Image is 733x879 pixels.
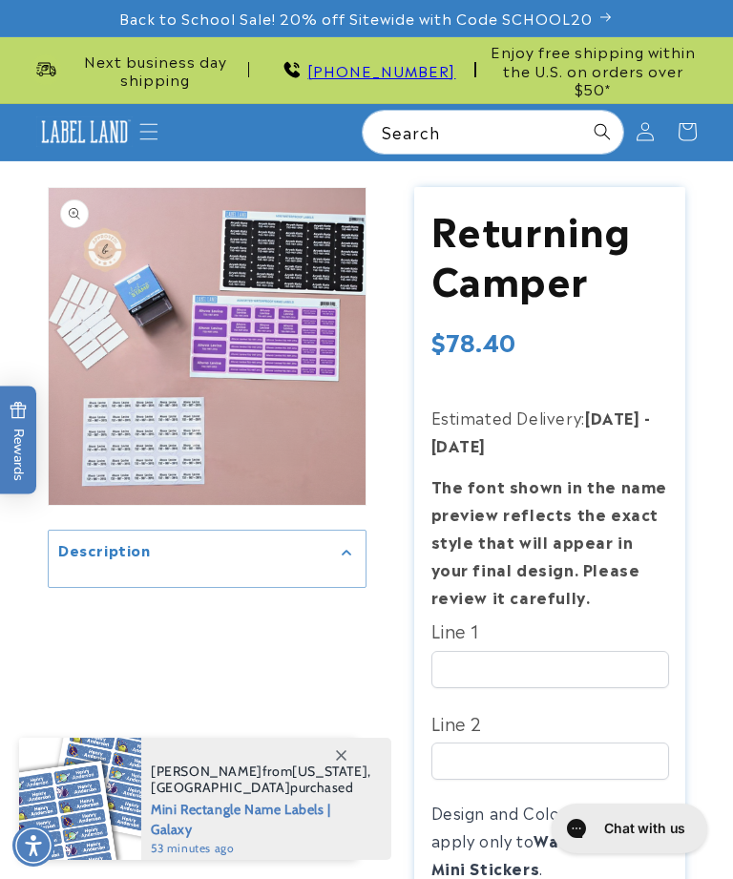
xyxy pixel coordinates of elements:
[10,401,28,480] span: Rewards
[431,404,669,459] p: Estimated Delivery:
[12,825,54,867] div: Accessibility Menu
[431,615,669,645] label: Line 1
[15,726,241,784] iframe: Sign Up via Text for Offers
[307,59,455,81] a: call 732-987-3915
[151,796,371,840] span: Mini Rectangle Name Labels | Galaxy
[431,801,635,879] span: Design and Color options apply only to .
[151,764,371,796] span: from , purchased
[61,52,249,89] span: Next business day shipping
[581,111,623,153] button: Search
[585,406,640,429] strong: [DATE]
[151,779,290,796] span: [GEOGRAPHIC_DATA]
[542,797,714,860] iframe: Gorgias live chat messenger
[484,37,702,103] div: Announcement
[58,540,151,559] h2: Description
[431,707,669,738] label: Line 2
[48,187,366,589] media-gallery: Gallery Viewer
[644,406,651,429] strong: -
[29,110,139,155] a: Label Land
[431,203,669,303] h1: Returning Camper
[151,840,371,857] span: 53 minutes ago
[119,9,593,28] span: Back to School Sale! 20% off Sitewide with Code SCHOOL20
[292,763,367,780] span: [US_STATE]
[257,37,475,103] div: Announcement
[49,531,366,574] summary: Description
[36,116,133,147] img: Label Land
[431,474,668,607] strong: The font shown in the name preview reflects the exact style that will appear in your final design...
[431,326,517,356] span: $78.40
[484,42,702,98] span: Enjoy free shipping within the U.S. on orders over $50*
[431,433,487,456] strong: [DATE]
[128,111,170,153] summary: Menu
[31,37,249,103] div: Announcement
